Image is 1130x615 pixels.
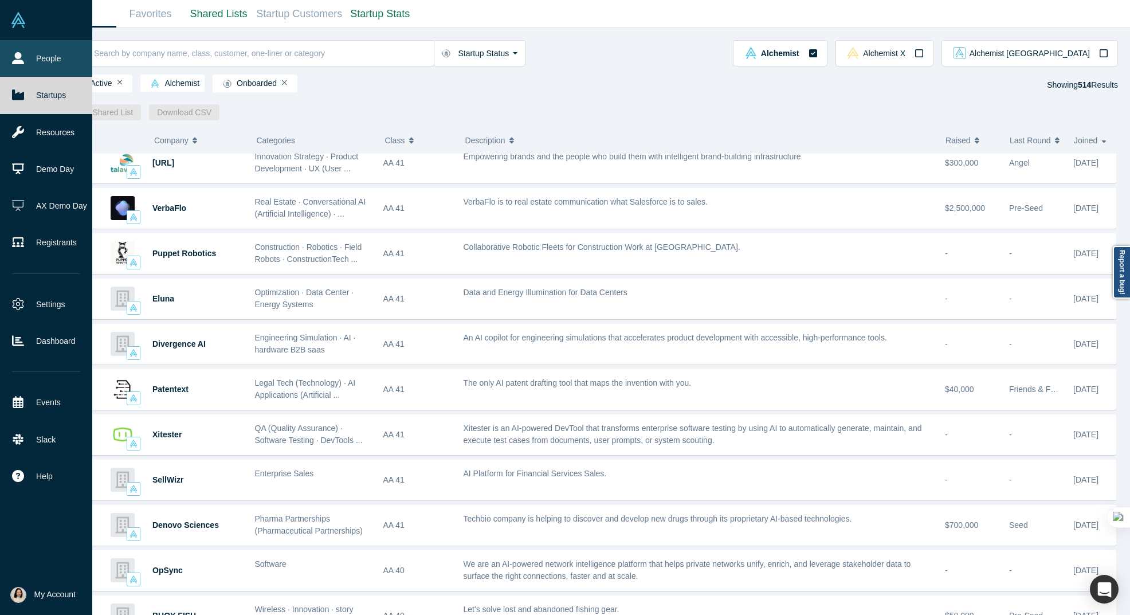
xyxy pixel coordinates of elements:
[945,475,948,484] span: -
[464,424,922,445] span: Xitester is an AI-powered DevTool that transforms enterprise software testing by using AI to auto...
[1009,475,1012,484] span: -
[130,304,138,312] img: alchemist Vault Logo
[1074,128,1097,152] span: Joined
[116,1,185,28] a: Favorites
[36,471,53,483] span: Help
[945,128,998,152] button: Raised
[945,294,948,303] span: -
[111,241,135,265] img: Puppet Robotics's Logo
[154,128,189,152] span: Company
[464,514,852,523] span: Techbio company is helping to discover and develop new drugs through its proprietary AI-based tec...
[1073,475,1098,484] span: [DATE]
[1009,294,1012,303] span: -
[945,128,971,152] span: Raised
[1009,203,1043,213] span: Pre-Seed
[111,558,135,582] img: OpSync's Logo
[130,485,138,493] img: alchemist Vault Logo
[255,514,363,547] span: Pharma Partnerships (Pharmaceutical Partnerships) ...
[146,79,199,88] span: Alchemist
[1073,339,1098,348] span: [DATE]
[1073,385,1098,394] span: [DATE]
[130,168,138,176] img: alchemist Vault Logo
[383,324,452,364] div: AA 41
[945,203,985,213] span: $2,500,000
[117,79,123,87] button: Remove Filter
[1073,249,1098,258] span: [DATE]
[1010,128,1062,152] button: Last Round
[130,394,138,402] img: alchemist Vault Logo
[384,128,405,152] span: Class
[383,506,452,545] div: AA 41
[130,530,138,538] img: alchemist Vault Logo
[255,288,354,309] span: Optimization · Data Center · Energy Systems
[66,104,142,120] button: New Shared List
[152,339,206,348] a: Divergence AI
[223,79,232,88] img: Startup status
[945,566,948,575] span: -
[130,258,138,267] img: alchemist Vault Logo
[945,249,948,258] span: -
[464,378,692,387] span: The only AI patent drafting tool that maps the invention with you.
[255,559,287,569] span: Software
[255,424,363,445] span: QA (Quality Assurance) · Software Testing · DevTools ...
[1073,520,1098,530] span: [DATE]
[255,469,314,478] span: Enterprise Sales
[464,197,708,206] span: VerbaFlo is to real estate communication what Salesforce is to sales.
[152,249,216,258] a: Puppet Robotics
[1073,158,1098,167] span: [DATE]
[464,469,607,478] span: AI Platform for Financial Services Sales.
[1047,80,1118,89] span: Showing Results
[93,40,434,66] input: Search by company name, class, customer, one-liner or category
[383,370,452,409] div: AA 41
[464,242,740,252] span: Collaborative Robotic Fleets for Construction Work at [GEOGRAPHIC_DATA].
[745,47,757,59] img: alchemist Vault Logo
[465,128,933,152] button: Description
[130,440,138,448] img: alchemist Vault Logo
[464,152,801,161] span: Empowering brands and the people who build them with intelligent brand-building infrastructure
[111,332,135,356] img: Divergence AI's Logo
[863,49,905,57] span: Alchemist X
[152,520,219,530] a: Denovo Sciences
[10,12,26,28] img: Alchemist Vault Logo
[10,587,26,603] img: Yukai Chen's Account
[152,430,182,439] a: Xitester
[464,288,627,297] span: Data and Energy Illumination for Data Centers
[383,234,452,273] div: AA 41
[255,333,356,354] span: Engineering Simulation · AI · hardware B2B saas
[954,47,966,59] img: alchemist_aj Vault Logo
[152,475,183,484] a: SellWizr
[130,213,138,221] img: alchemist Vault Logo
[1073,294,1098,303] span: [DATE]
[383,143,452,183] div: AA 41
[1009,566,1012,575] span: -
[1074,128,1110,152] button: Joined
[152,294,174,303] a: Eluna
[1113,246,1130,299] a: Report a bug!
[464,605,619,614] span: Let's solve lost and abandoned fishing gear.
[10,587,76,603] button: My Account
[1009,158,1030,167] span: Angel
[733,40,827,66] button: alchemist Vault LogoAlchemist
[154,128,238,152] button: Company
[255,378,356,399] span: Legal Tech (Technology) · AI Applications (Artificial ...
[152,385,189,394] a: Patentext
[383,551,452,590] div: AA 40
[152,566,183,575] a: OpSync
[1073,203,1098,213] span: [DATE]
[111,287,135,311] img: Eluna's Logo
[941,40,1118,66] button: alchemist_aj Vault LogoAlchemist [GEOGRAPHIC_DATA]
[111,422,135,446] img: Xitester's Logo
[945,520,978,530] span: $700,000
[761,49,799,57] span: Alchemist
[1078,80,1091,89] strong: 514
[111,513,135,537] img: Denovo Sciences's Logo
[1073,430,1098,439] span: [DATE]
[253,1,346,28] a: Startup Customers
[151,79,159,88] img: alchemist Vault Logo
[384,128,447,152] button: Class
[255,242,362,264] span: Construction · Robotics · Field Robots · ConstructionTech ...
[945,339,948,348] span: -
